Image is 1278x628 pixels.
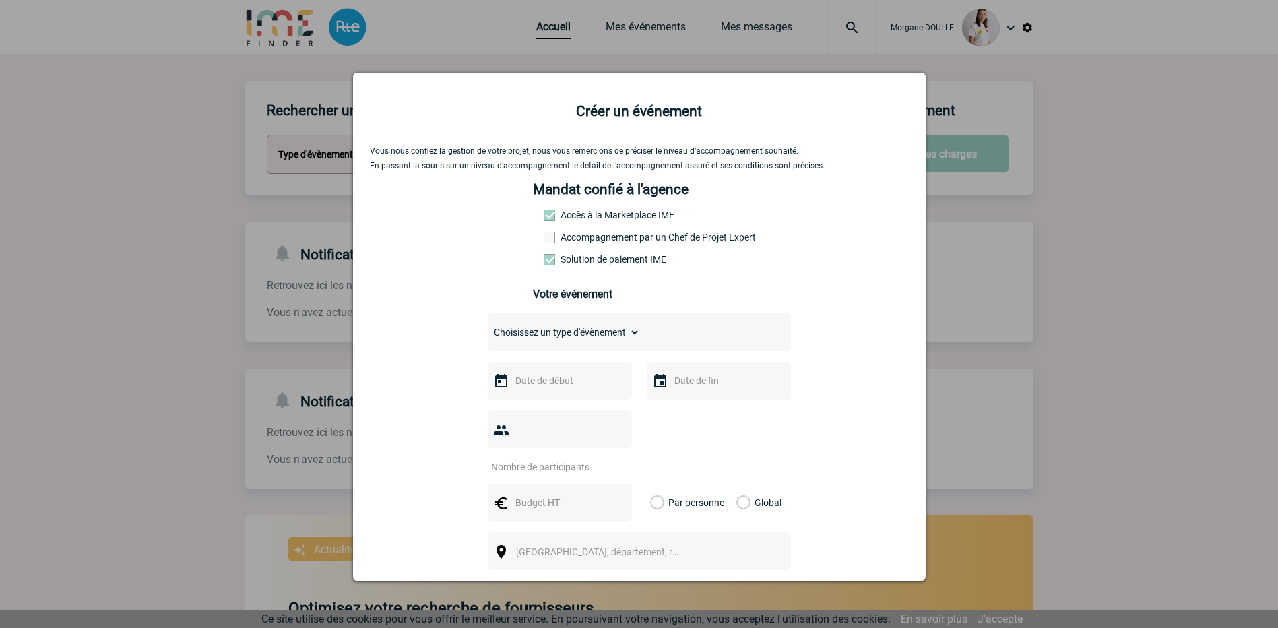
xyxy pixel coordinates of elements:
[650,484,665,522] label: Par personne
[512,372,605,389] input: Date de début
[516,546,703,557] span: [GEOGRAPHIC_DATA], département, région...
[544,210,603,220] label: Accès à la Marketplace IME
[544,254,603,265] label: Conformité aux process achat client, Prise en charge de la facturation, Mutualisation de plusieur...
[671,372,764,389] input: Date de fin
[370,146,909,156] p: Vous nous confiez la gestion de votre projet, nous vous remercions de préciser le niveau d’accomp...
[544,232,603,243] label: Prestation payante
[512,494,605,511] input: Budget HT
[370,103,909,119] h2: Créer un événement
[488,458,614,476] input: Nombre de participants
[533,181,689,197] h4: Mandat confié à l'agence
[533,288,745,301] h3: Votre événement
[736,484,745,522] label: Global
[370,161,909,170] p: En passant la souris sur un niveau d’accompagnement le détail de l’accompagnement assuré et ses c...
